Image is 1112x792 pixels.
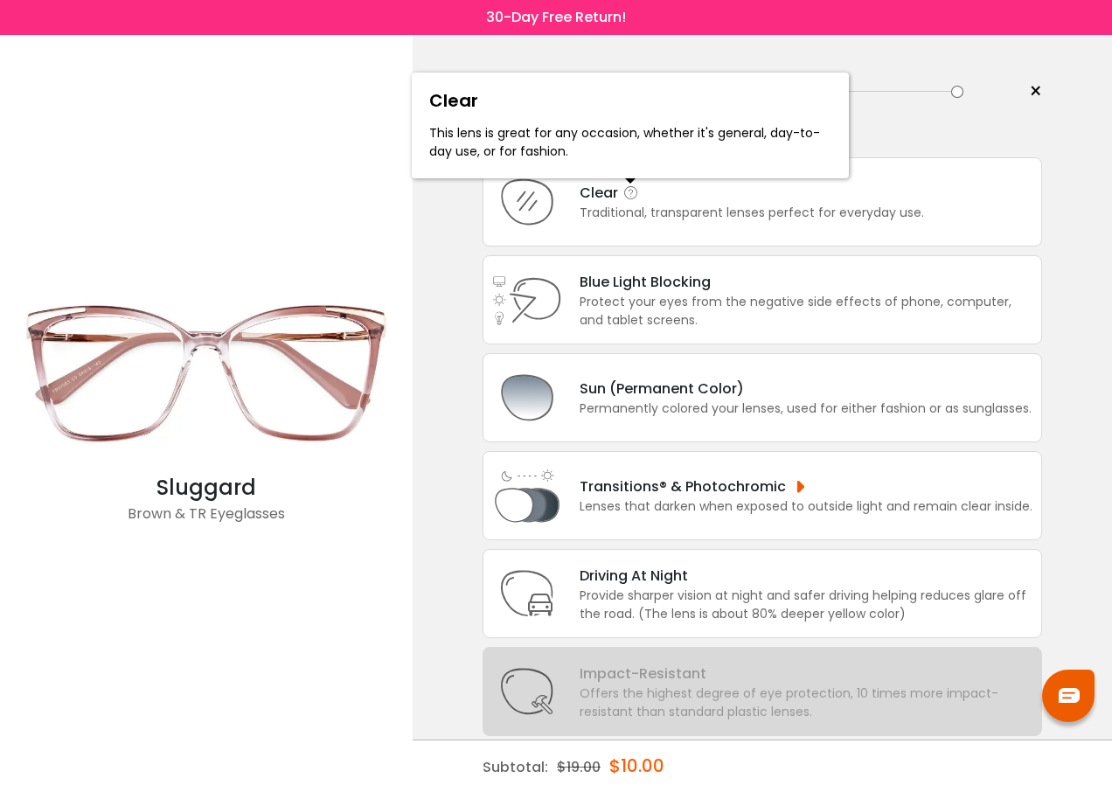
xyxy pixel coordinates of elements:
div: Offers the highest degree of eye protection, 10 times more impact-resistant than standard plastic... [580,684,1032,721]
div: Traditional, transparent lenses perfect for everyday use. [580,204,924,222]
div: Protect your eyes from the negative side effects of phone, computer, and tablet screens. [580,293,1032,330]
div: $10.00 [609,740,664,791]
div: Impact-Resistant [580,663,1032,684]
div: Permanently colored your lenses, used for either fashion or as sunglasses. [580,399,1032,418]
div: Lenses that darken when exposed to outside light and remain clear inside. [580,497,1032,516]
img: Sun [492,363,562,433]
h6: Clear [429,90,831,111]
div: Clear [580,182,924,204]
img: chat [1059,688,1080,703]
div: Sun (Permanent Color) [580,378,1032,399]
div: Sluggard [9,472,404,504]
a: × [1016,79,1042,105]
img: Light Adjusting [492,461,562,531]
div: Driving At Night [580,565,1032,587]
div: Blue Light Blocking [580,271,1032,293]
div: Provide sharper vision at night and safer driving helping reduces glare off the road. (The lens i... [580,587,1032,623]
div: Transitions® & Photochromic [580,476,1032,497]
div: This lens is great for any occasion, whether it's general, day-to-day use, or for fashion. [429,124,831,161]
span: × [1029,79,1042,105]
img: Brown Sluggard - TR Eyeglasses [9,274,404,472]
div: Brown & TR Eyeglasses [9,504,404,538]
